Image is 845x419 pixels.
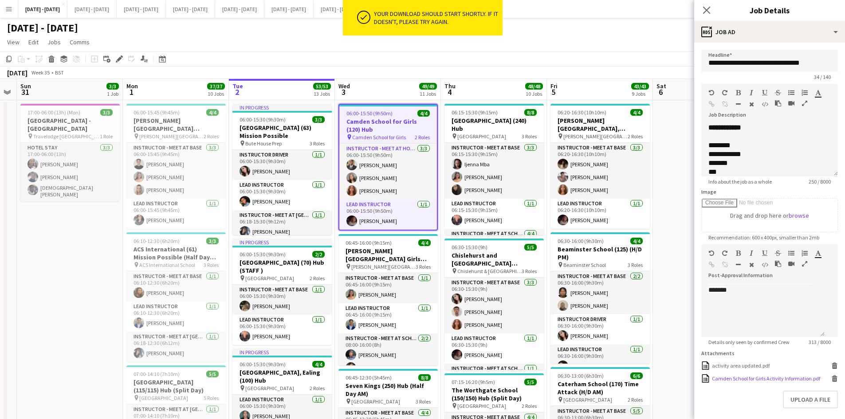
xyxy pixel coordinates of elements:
app-job-card: 06:00-15:50 (9h50m)4/4Camden School for Girls (120) Hub Camden School for Girls2 RolesInstructor ... [338,104,438,231]
span: 06:00-15:45 (9h45m) [134,109,180,116]
app-card-role: Lead Instructor1/106:45-16:00 (9h15m)[PERSON_NAME] [338,303,438,333]
button: Undo [708,250,715,257]
span: Beaminster School [563,262,606,268]
app-job-card: 06:20-16:30 (10h10m)4/4[PERSON_NAME][GEOGRAPHIC_DATA], [PERSON_NAME] (126/94) Hub (Split Day) [PE... [550,104,650,229]
app-card-role: Instructor - Meet at Base3/306:00-15:45 (9h45m)[PERSON_NAME][PERSON_NAME][PERSON_NAME] [126,143,226,199]
span: [GEOGRAPHIC_DATA] [563,396,612,403]
button: [DATE] - [DATE] [215,0,264,18]
h3: Caterham School (170) Time Attack (H/D AM) [550,380,650,396]
span: [PERSON_NAME][GEOGRAPHIC_DATA], Witley [563,133,628,140]
span: Travelodge [GEOGRAPHIC_DATA] [GEOGRAPHIC_DATA] [33,133,100,140]
span: 3 Roles [416,263,431,270]
button: HTML Code [762,261,768,268]
button: Redo [722,250,728,257]
app-card-role: Instructor - Meet at Base2/206:30-16:00 (9h30m)[PERSON_NAME][PERSON_NAME] [550,271,650,314]
span: 2 Roles [628,133,643,140]
span: Edit [28,38,39,46]
button: Bold [735,250,741,257]
span: Recommendation: 600 x 400px, smaller than 2mb [701,234,826,241]
span: 06:30-15:30 (9h) [452,244,487,251]
span: 43/43 [631,83,649,90]
app-card-role: Hotel Stay3/317:00-06:00 (13h)[PERSON_NAME][PERSON_NAME][DEMOGRAPHIC_DATA][PERSON_NAME] [20,143,120,201]
button: [DATE] - [DATE] [264,0,314,18]
div: In progress [232,104,332,111]
span: 06:45-16:00 (9h15m) [346,239,392,246]
app-card-role: Instructor - Meet at Base1/106:45-16:00 (9h15m)[PERSON_NAME] [338,273,438,303]
button: Strikethrough [775,250,781,257]
div: Job Ad [694,21,845,43]
span: 34 / 140 [807,74,838,80]
span: Comms [70,38,90,46]
span: Tue [232,82,243,90]
button: Underline [762,89,768,96]
app-job-card: 06:30-16:00 (9h30m)4/4Beaminster School (125) (H/D PM) Beaminster School3 RolesInstructor - Meet ... [550,232,650,364]
span: 06:15-15:30 (9h15m) [452,109,498,116]
button: Ordered List [802,250,808,257]
button: Fullscreen [802,100,808,107]
span: 1 [125,87,138,97]
app-card-role: Lead Instructor1/106:30-16:00 (9h30m)[PERSON_NAME] [550,345,650,375]
span: Sat [656,82,666,90]
h3: [GEOGRAPHIC_DATA], Ealing (100) Hub [232,368,332,384]
span: 3/3 [312,116,325,123]
span: 06:30-16:00 (9h30m) [558,238,604,244]
span: 2 Roles [310,385,325,392]
h3: [GEOGRAPHIC_DATA] (70) Hub (STAFF ) [232,258,332,274]
h3: [GEOGRAPHIC_DATA] (63) Mission Possible [232,124,332,140]
div: 10 Jobs [526,90,542,97]
button: Unordered List [788,89,794,96]
button: Insert video [788,100,794,107]
app-card-role: Lead Instructor1/106:00-15:30 (9h30m)[PERSON_NAME] [232,315,332,345]
span: Sun [20,82,31,90]
h3: The Worthgate School (150/150) Hub (Split Day) [444,386,544,402]
span: 6/6 [630,372,643,379]
h3: [GEOGRAPHIC_DATA] - [GEOGRAPHIC_DATA] [20,117,120,133]
button: Italic [748,89,755,96]
button: Italic [748,250,755,257]
div: 1 Job [107,90,118,97]
span: Info about the job as a whole [701,178,779,185]
span: 5/5 [524,379,537,385]
h3: [PERSON_NAME][GEOGRAPHIC_DATA][PERSON_NAME] (100) Hub [126,117,226,133]
span: 3 Roles [522,133,537,140]
span: 6 [655,87,666,97]
span: 3 Roles [204,262,219,268]
app-card-role: Instructor Driver1/106:30-16:00 (9h30m)[PERSON_NAME] [550,314,650,345]
span: 4/4 [417,110,430,117]
span: 4/4 [418,239,431,246]
div: 10 Jobs [208,90,224,97]
h1: [DATE] - [DATE] [7,21,78,35]
button: [DATE] - [DATE] [67,0,117,18]
span: 3 Roles [310,140,325,147]
span: [GEOGRAPHIC_DATA] [139,395,188,401]
span: 53/53 [313,83,331,90]
span: 2/2 [312,251,325,258]
h3: Job Details [694,4,845,16]
div: Your download should start shortly. If it doesn't, please try again. [374,10,499,26]
button: HTML Code [762,101,768,108]
span: 1 Role [100,133,113,140]
span: 5 [549,87,558,97]
div: In progress06:00-15:30 (9h30m)3/3[GEOGRAPHIC_DATA] (63) Mission Possible Bute House Prep3 RolesIn... [232,104,332,235]
app-card-role: Instructor - Meet at School2/208:00-16:00 (8h)[PERSON_NAME][PERSON_NAME] [338,333,438,376]
button: Text Color [815,89,821,96]
h3: Seven Kings (250) Hub (Half Day AM) [338,382,438,398]
button: [DATE] - [DATE] [166,0,215,18]
app-job-card: 06:15-15:30 (9h15m)8/8[GEOGRAPHIC_DATA] (240) Hub [GEOGRAPHIC_DATA]3 RolesInstructor - Meet at Ba... [444,104,544,235]
button: [DATE] - [DATE] [314,0,363,18]
button: Insert video [788,260,794,267]
app-job-card: 06:45-16:00 (9h15m)4/4[PERSON_NAME][GEOGRAPHIC_DATA] Girls (120/120) Hub (Split Day) [PERSON_NAME... [338,234,438,365]
app-card-role: Lead Instructor1/106:00-15:30 (9h30m)[PERSON_NAME] [232,180,332,210]
span: Details only seen by confirmed Crew [701,339,797,345]
span: 06:00-15:30 (9h30m) [240,361,286,368]
app-card-role: Lead Instructor1/106:30-15:30 (9h)[PERSON_NAME] [444,333,544,364]
span: 3/3 [100,109,113,116]
span: 3 Roles [416,398,431,405]
span: 3 Roles [628,262,643,268]
span: [GEOGRAPHIC_DATA] [245,275,294,282]
span: [GEOGRAPHIC_DATA] [245,385,294,392]
button: Clear Formatting [748,101,755,108]
span: Jobs [47,38,61,46]
span: 4 [443,87,456,97]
